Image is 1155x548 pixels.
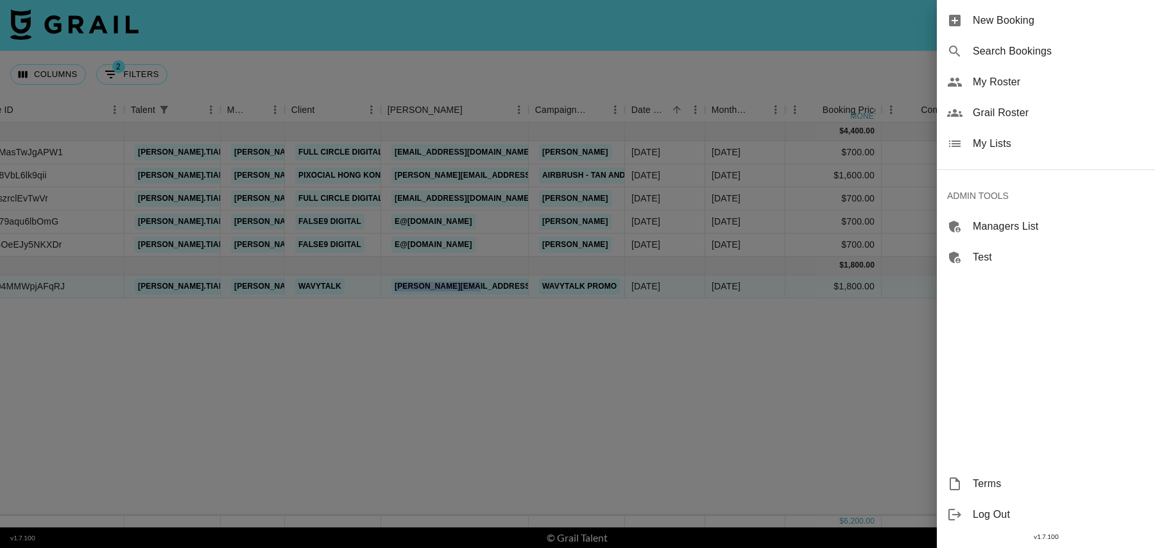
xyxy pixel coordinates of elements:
[937,67,1155,98] div: My Roster
[937,98,1155,128] div: Grail Roster
[973,44,1145,59] span: Search Bookings
[937,242,1155,273] div: Test
[973,219,1145,234] span: Managers List
[973,136,1145,151] span: My Lists
[937,211,1155,242] div: Managers List
[937,499,1155,530] div: Log Out
[937,36,1155,67] div: Search Bookings
[973,74,1145,90] span: My Roster
[937,468,1155,499] div: Terms
[937,5,1155,36] div: New Booking
[973,507,1145,522] span: Log Out
[973,476,1145,492] span: Terms
[973,105,1145,121] span: Grail Roster
[937,128,1155,159] div: My Lists
[937,180,1155,211] div: ADMIN TOOLS
[937,530,1155,544] div: v 1.7.100
[973,250,1145,265] span: Test
[973,13,1145,28] span: New Booking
